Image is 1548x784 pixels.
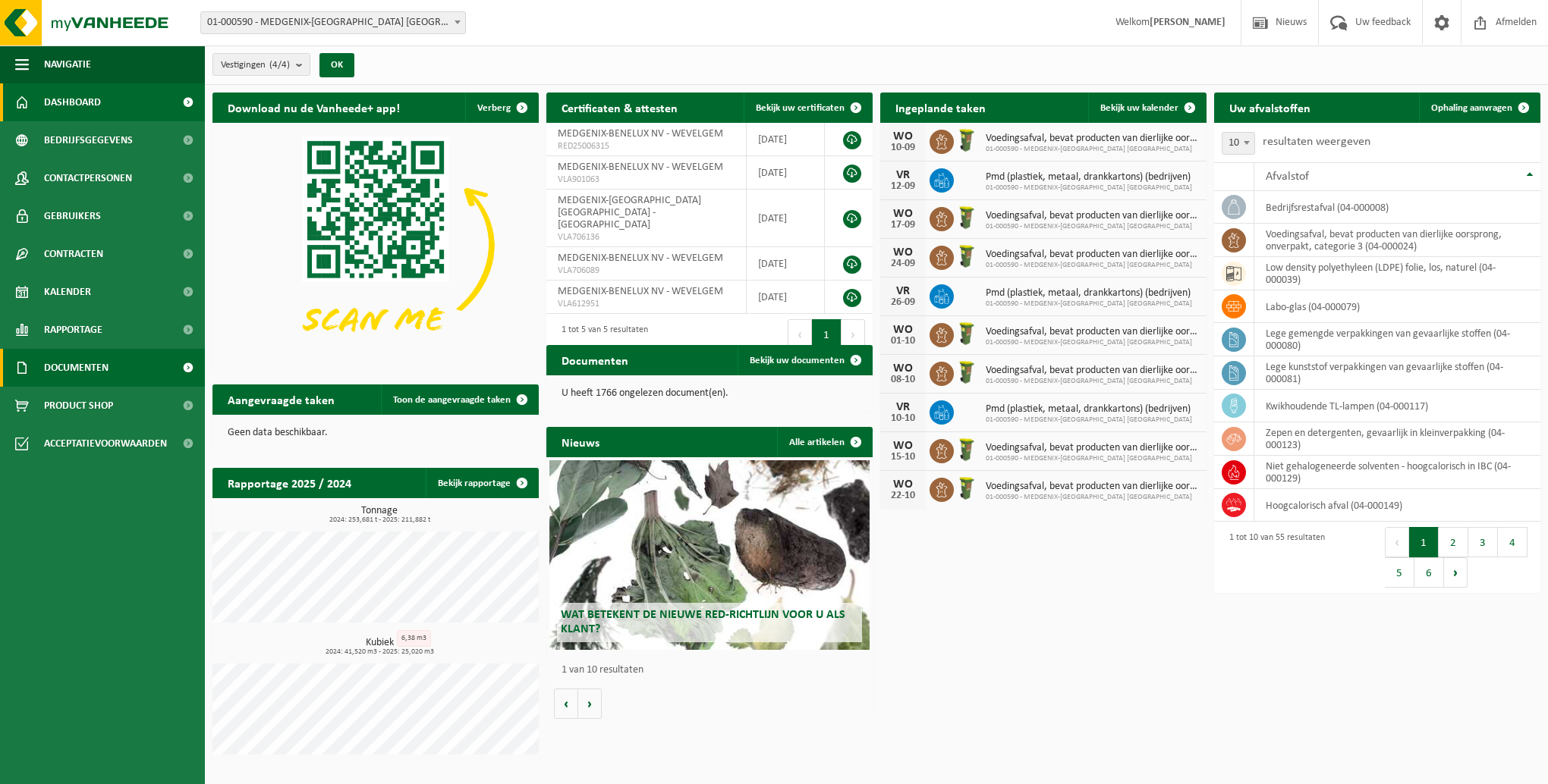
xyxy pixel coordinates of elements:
a: Bekijk uw documenten [738,345,871,375]
img: WB-0060-HPE-GN-50 [954,359,980,385]
span: 01-000590 - MEDGENIX-BENELUX NV - WEVELGEM [201,12,465,33]
img: WB-0060-HPE-GN-50 [954,127,980,153]
span: Voedingsafval, bevat producten van dierlijke oorsprong, onverpakt, categorie 3 [986,442,1199,454]
button: 6 [1414,557,1444,588]
span: 01-000590 - MEDGENIX-[GEOGRAPHIC_DATA] [GEOGRAPHIC_DATA] [986,377,1199,386]
span: 2024: 253,681 t - 2025: 211,882 t [220,516,539,524]
button: 4 [1498,527,1528,557]
span: Gebruikers [44,197,101,235]
div: 12-09 [888,181,918,192]
p: U heeft 1766 ongelezen document(en). [562,388,857,399]
button: Previous [1385,527,1409,557]
span: MEDGENIX-BENELUX NV - WEVELGEM [558,286,723,297]
img: WB-0060-HPE-GN-50 [954,475,980,501]
span: Bedrijfsgegevens [44,121,133,159]
span: 01-000590 - MEDGENIX-[GEOGRAPHIC_DATA] [GEOGRAPHIC_DATA] [986,416,1192,425]
span: Product Shop [44,387,113,425]
td: [DATE] [747,156,825,190]
div: WO [888,362,918,375]
button: Verberg [465,93,537,123]
span: Rapportage [44,311,102,349]
td: [DATE] [747,281,825,314]
span: MEDGENIX-BENELUX NV - WEVELGEM [558,252,723,264]
span: RED25006315 [558,140,735,152]
span: Voedingsafval, bevat producten van dierlijke oorsprong, onverpakt, categorie 3 [986,365,1199,377]
span: Pmd (plastiek, metaal, drankkartons) (bedrijven) [986,171,1192,183]
div: 01-10 [888,336,918,347]
a: Wat betekent de nieuwe RED-richtlijn voor u als klant? [549,460,869,650]
div: 6,38 m3 [397,630,431,647]
div: WO [888,208,918,220]
td: voedingsafval, bevat producten van dierlijke oorsprong, onverpakt, categorie 3 (04-000024) [1254,224,1540,257]
span: Pmd (plastiek, metaal, drankkartons) (bedrijven) [986,403,1192,416]
td: lege kunststof verpakkingen van gevaarlijke stoffen (04-000081) [1254,356,1540,390]
td: low density polyethyleen (LDPE) folie, los, naturel (04-000039) [1254,257,1540,290]
button: Vestigingen(4/4) [212,53,310,76]
span: Afvalstof [1266,171,1309,183]
td: lege gemengde verpakkingen van gevaarlijke stoffen (04-000080) [1254,323,1540,356]
span: Bekijk uw documenten [750,356,845,365]
img: WB-0060-HPE-GN-50 [954,205,980,230]
label: resultaten weergeven [1263,136,1370,148]
h2: Aangevraagde taken [212,384,350,414]
span: 01-000590 - MEDGENIX-[GEOGRAPHIC_DATA] [GEOGRAPHIC_DATA] [986,338,1199,347]
a: Alle artikelen [777,427,871,457]
h2: Documenten [546,345,643,375]
button: Next [842,319,865,350]
span: Documenten [44,349,109,387]
h2: Uw afvalstoffen [1214,93,1326,122]
a: Bekijk rapportage [426,468,537,498]
div: 24-09 [888,259,918,269]
div: 10-09 [888,143,918,153]
h3: Tonnage [220,506,539,524]
td: labo-glas (04-000079) [1254,290,1540,323]
span: Pmd (plastiek, metaal, drankkartons) (bedrijven) [986,287,1192,299]
span: Contracten [44,235,103,273]
span: Ophaling aanvragen [1431,103,1512,113]
span: Bekijk uw certificaten [756,103,845,113]
img: WB-0060-HPE-GN-50 [954,321,980,347]
h2: Ingeplande taken [880,93,1001,122]
span: 10 [1222,132,1255,155]
div: 1 tot 5 van 5 resultaten [554,318,648,351]
td: zepen en detergenten, gevaarlijk in kleinverpakking (04-000123) [1254,422,1540,456]
span: Wat betekent de nieuwe RED-richtlijn voor u als klant? [561,609,845,635]
span: 01-000590 - MEDGENIX-[GEOGRAPHIC_DATA] [GEOGRAPHIC_DATA] [986,222,1199,231]
a: Ophaling aanvragen [1419,93,1539,123]
div: VR [888,285,918,297]
span: Voedingsafval, bevat producten van dierlijke oorsprong, onverpakt, categorie 3 [986,249,1199,261]
button: Previous [788,319,812,350]
span: 01-000590 - MEDGENIX-[GEOGRAPHIC_DATA] [GEOGRAPHIC_DATA] [986,261,1199,270]
div: WO [888,478,918,491]
div: WO [888,440,918,452]
span: Verberg [477,103,511,113]
span: Kalender [44,273,91,311]
h2: Download nu de Vanheede+ app! [212,93,415,122]
div: 08-10 [888,375,918,385]
div: 10-10 [888,413,918,424]
div: 1 tot 10 van 55 resultaten [1222,525,1325,589]
button: OK [319,53,354,77]
div: VR [888,169,918,181]
div: 15-10 [888,452,918,463]
td: kwikhoudende TL-lampen (04-000117) [1254,390,1540,422]
span: Acceptatievoorwaarden [44,425,167,463]
span: Navigatie [44,45,91,83]
span: Voedingsafval, bevat producten van dierlijke oorsprong, onverpakt, categorie 3 [986,326,1199,338]
td: bedrijfsrestafval (04-000008) [1254,191,1540,224]
td: [DATE] [747,190,825,247]
span: MEDGENIX-BENELUX NV - WEVELGEM [558,128,723,140]
div: 17-09 [888,220,918,230]
button: Volgende [578,688,602,719]
button: 3 [1468,527,1498,557]
span: Voedingsafval, bevat producten van dierlijke oorsprong, onverpakt, categorie 3 [986,210,1199,222]
strong: [PERSON_NAME] [1150,17,1225,28]
div: WO [888,130,918,143]
span: 01-000590 - MEDGENIX-[GEOGRAPHIC_DATA] [GEOGRAPHIC_DATA] [986,299,1192,309]
img: WB-0060-HPE-GN-50 [954,243,980,269]
h2: Nieuws [546,427,615,456]
button: 2 [1439,527,1468,557]
span: Contactpersonen [44,159,132,197]
div: 22-10 [888,491,918,501]
span: 01-000590 - MEDGENIX-[GEOGRAPHIC_DATA] [GEOGRAPHIC_DATA] [986,183,1192,193]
